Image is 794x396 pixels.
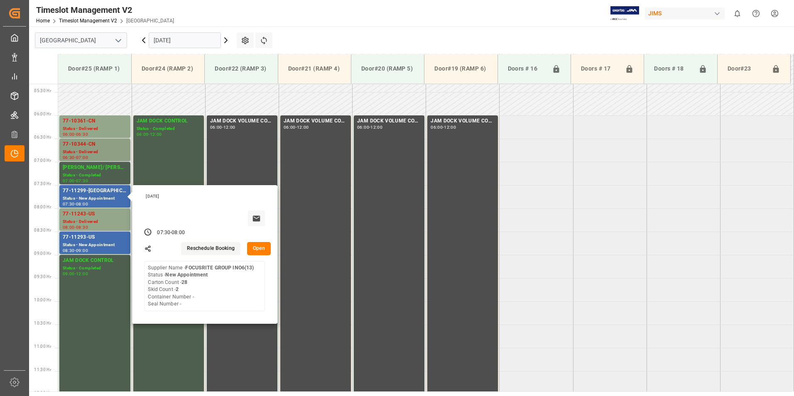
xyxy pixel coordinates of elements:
div: - [75,225,76,229]
div: 12:00 [370,125,382,129]
div: Status - Completed [137,125,201,132]
div: 06:00 [357,125,369,129]
div: Status - Delivered [63,125,127,132]
span: 05:30 Hr [34,88,51,93]
div: - [296,125,297,129]
div: - [75,202,76,206]
div: - [222,125,223,129]
div: [DATE] [143,193,268,199]
b: 2 [176,286,179,292]
div: Status - Delivered [63,218,127,225]
div: Door#25 (RAMP 1) [65,61,125,76]
button: show 0 new notifications [728,4,747,23]
div: Status - Completed [63,265,127,272]
span: 07:30 Hr [34,181,51,186]
div: 07:00 [63,179,75,183]
div: 07:30 [63,202,75,206]
input: DD.MM.YYYY [149,32,221,48]
div: 06:00 [63,132,75,136]
b: FOCUSRITE GROUP INO6(13) [185,265,254,271]
a: Timeslot Management V2 [59,18,117,24]
div: - [170,229,172,237]
div: Doors # 18 [651,61,695,77]
div: Door#21 (RAMP 4) [285,61,344,76]
span: 06:30 Hr [34,135,51,139]
div: Door#19 (RAMP 6) [431,61,490,76]
div: 12:00 [444,125,456,129]
div: 08:30 [76,225,88,229]
div: 08:00 [172,229,185,237]
div: 12:00 [223,125,235,129]
div: Door#23 [724,61,768,77]
div: Status - Delivered [63,149,127,156]
button: JIMS [645,5,728,21]
div: Supplier Name - Status - Carton Count - Skid Count - Container Number - Seal Number - [148,264,254,308]
span: 08:00 Hr [34,205,51,209]
button: Reschedule Booking [181,242,240,255]
div: 12:00 [76,272,88,276]
div: 09:00 [76,249,88,252]
div: 06:30 [76,132,88,136]
span: 06:00 Hr [34,112,51,116]
div: Door#24 (RAMP 2) [138,61,198,76]
div: 09:00 [63,272,75,276]
div: Status - New Appointment [63,242,127,249]
div: Status - Completed [63,172,127,179]
div: 06:30 [63,156,75,159]
div: 06:00 [210,125,222,129]
div: Door#20 (RAMP 5) [358,61,417,76]
div: 77-11243-US [63,210,127,218]
div: - [369,125,370,129]
div: - [75,132,76,136]
span: 10:00 Hr [34,298,51,302]
div: JAM DOCK VOLUME CONTROL [284,117,348,125]
div: 08:00 [76,202,88,206]
div: - [148,132,149,136]
div: - [75,156,76,159]
div: Timeslot Management V2 [36,4,174,16]
div: - [75,179,76,183]
span: 10:30 Hr [34,321,51,325]
div: [PERSON_NAME]/ [PERSON_NAME] [63,164,127,172]
button: Open [247,242,271,255]
button: Help Center [747,4,765,23]
span: 12:00 Hr [34,391,51,395]
div: 12:00 [297,125,309,129]
div: - [75,272,76,276]
div: - [443,125,444,129]
div: Doors # 16 [505,61,549,77]
div: JAM DOCK CONTROL [137,117,201,125]
div: JAM DOCK CONTROL [63,257,127,265]
div: 07:30 [157,229,170,237]
b: New Appointment [165,272,208,278]
div: 06:00 [137,132,149,136]
span: 09:30 Hr [34,274,51,279]
div: 07:30 [76,179,88,183]
div: Status - New Appointment [63,195,127,202]
div: JAM DOCK VOLUME CONTROL [210,117,274,125]
div: JIMS [645,7,725,20]
div: 08:30 [63,249,75,252]
div: 77-11299-[GEOGRAPHIC_DATA] [63,187,127,195]
div: 07:00 [76,156,88,159]
div: Door#22 (RAMP 3) [211,61,271,76]
img: Exertis%20JAM%20-%20Email%20Logo.jpg_1722504956.jpg [610,6,639,21]
div: 06:00 [431,125,443,129]
a: Home [36,18,50,24]
span: 08:30 Hr [34,228,51,232]
div: JAM DOCK VOLUME CONTROL [431,117,495,125]
span: 09:00 Hr [34,251,51,256]
span: 11:00 Hr [34,344,51,349]
div: 77-10344-CN [63,140,127,149]
button: open menu [112,34,124,47]
div: JAM DOCK VOLUME CONTROL [357,117,421,125]
span: 07:00 Hr [34,158,51,163]
div: 77-10361-CN [63,117,127,125]
div: - [75,249,76,252]
div: Doors # 17 [578,61,622,77]
span: 11:30 Hr [34,367,51,372]
div: 12:00 [150,132,162,136]
div: 08:00 [63,225,75,229]
div: 06:00 [284,125,296,129]
b: 28 [181,279,187,285]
